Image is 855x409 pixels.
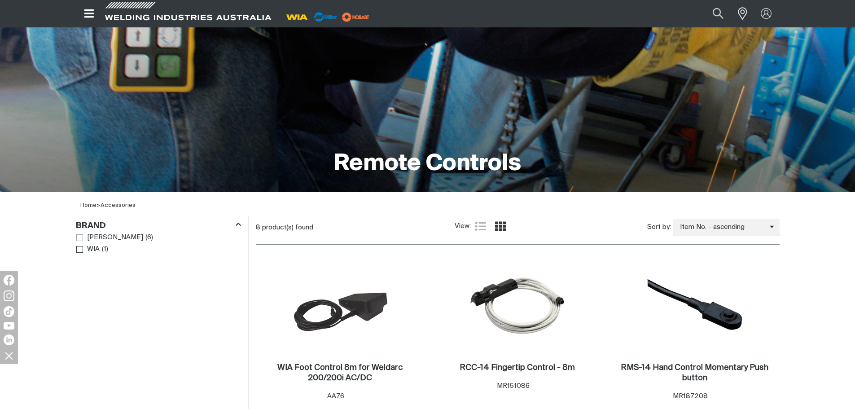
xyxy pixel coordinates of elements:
[475,221,486,232] a: List view
[4,334,14,345] img: LinkedIn
[703,4,733,24] button: Search products
[339,13,372,20] a: miller
[4,275,14,286] img: Facebook
[460,363,575,373] a: RCC-14 Fingertip Control - 8m
[256,216,780,239] section: Product list controls
[76,216,241,256] aside: Filters
[262,224,313,231] span: product(s) found
[256,223,455,232] div: 8
[87,233,143,243] span: [PERSON_NAME]
[76,232,144,244] a: [PERSON_NAME]
[76,232,241,255] ul: Brand
[647,222,671,233] span: Sort by:
[87,244,100,255] span: WIA
[145,233,153,243] span: ( 6 )
[497,383,530,389] span: MR151086
[101,202,136,208] a: Accessories
[76,243,100,255] a: WIA
[460,364,575,372] h2: RCC-14 Fingertip Control - 8m
[96,202,101,208] span: >
[615,363,775,383] a: RMS-14 Hand Control Momentary Push button
[621,364,768,382] h2: RMS-14 Hand Control Momentary Push button
[80,202,96,208] a: Home
[673,393,708,400] span: MR187208
[277,364,403,382] h2: WIA Foot Control 8m for Weldarc 200/200i AC/DC
[292,256,388,352] img: WIA Foot Control 8m for Weldarc 200/200i AC/DC
[455,221,471,232] span: View:
[1,348,17,363] img: hide socials
[691,4,733,24] input: Product name or item number...
[260,363,421,383] a: WIA Foot Control 8m for Weldarc 200/200i AC/DC
[334,150,521,179] h1: Remote Controls
[76,219,241,231] div: Brand
[4,290,14,301] img: Instagram
[4,322,14,330] img: YouTube
[327,393,344,400] span: AA76
[647,256,743,352] img: RMS-14 Hand Control Momentary Push button
[673,222,770,233] span: Item No. - ascending
[469,256,566,352] img: RCC-14 Fingertip Control - 8m
[339,10,372,24] img: miller
[76,221,106,231] h3: Brand
[102,244,108,255] span: ( 1 )
[4,306,14,317] img: TikTok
